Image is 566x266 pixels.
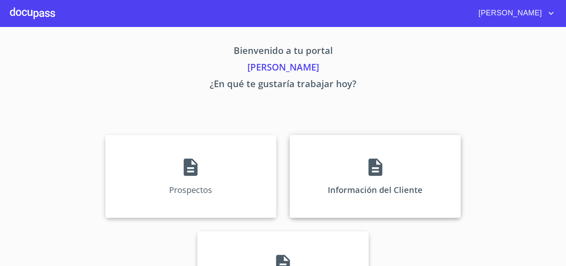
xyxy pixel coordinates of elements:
span: [PERSON_NAME] [472,7,546,20]
p: Prospectos [169,184,212,195]
p: Información del Cliente [328,184,423,195]
p: [PERSON_NAME] [28,60,538,77]
p: ¿En qué te gustaría trabajar hoy? [28,77,538,93]
button: account of current user [472,7,556,20]
p: Bienvenido a tu portal [28,44,538,60]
